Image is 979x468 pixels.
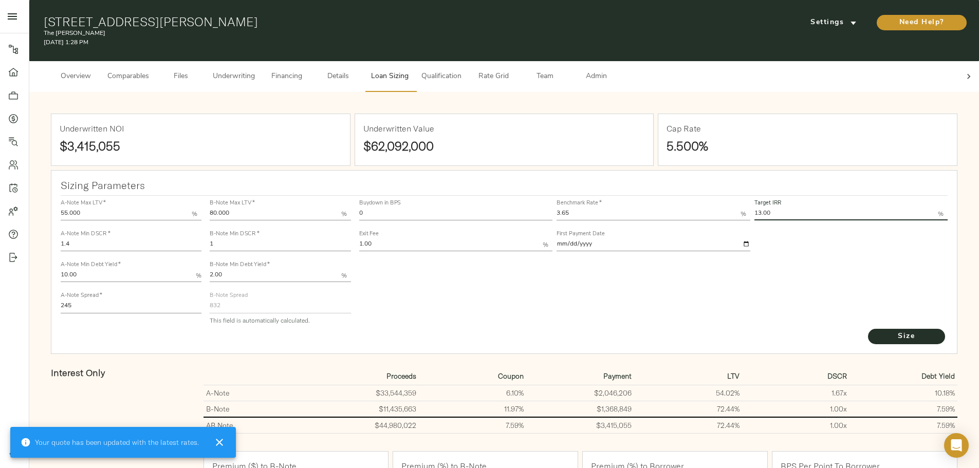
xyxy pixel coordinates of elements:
td: $33,544,359 [311,385,419,401]
span: Need Help? [887,16,956,29]
h1: [STREET_ADDRESS][PERSON_NAME] [44,14,658,29]
label: First Payment Date [557,231,605,237]
label: Target IRR [754,200,782,206]
button: Need Help? [877,15,967,30]
p: % [341,210,347,219]
span: Files [161,70,200,83]
td: $2,046,206 [526,385,634,401]
td: $1,368,849 [526,401,634,417]
label: A-Note Max LTV [61,200,106,206]
span: Qualification [421,70,461,83]
div: Open Intercom Messenger [944,433,969,458]
td: 72.44% [634,401,742,417]
label: B-Note Max LTV [210,200,255,206]
td: 11.97% [419,401,527,417]
td: 10.18% [849,385,957,401]
strong: DSCR [827,371,847,381]
h6: Underwritten NOI [60,122,124,136]
td: 7.59% [849,417,957,434]
span: Comparables [107,70,149,83]
span: Loan Sizing [370,70,409,83]
h6: Underwritten Value [363,122,434,136]
img: logo [10,434,20,455]
strong: $62,092,000 [363,138,434,154]
td: $3,415,055 [526,417,634,434]
td: 54.02% [634,385,742,401]
button: Settings [795,15,872,30]
strong: 5.500% [667,138,708,154]
td: $44,980,022 [311,417,419,434]
span: Rate Grid [474,70,513,83]
span: Team [525,70,564,83]
span: Details [319,70,358,83]
td: 72.44% [634,417,742,434]
p: % [196,271,201,280]
label: Exit Fee [359,231,379,237]
td: B-Note [204,401,311,417]
td: 7.59% [849,401,957,417]
td: A-Note [204,385,311,401]
label: B-Note Min DSCR [210,231,259,237]
span: Settings [805,16,862,29]
strong: LTV [727,371,740,381]
span: Overview [56,70,95,83]
td: $11,435,663 [311,401,419,417]
label: B-Note Spread [210,293,248,299]
label: A-Note Min Debt Yield [61,263,120,268]
strong: Debt Yield [921,371,955,381]
div: Your quote has been updated with the latest rates. [21,433,199,452]
strong: Proceeds [386,371,416,381]
span: Underwriting [213,70,255,83]
p: % [192,210,197,219]
label: Buydown in BPS [359,200,401,206]
p: % [341,271,347,280]
td: 6.10% [419,385,527,401]
button: Size [868,329,945,344]
h3: Sizing Parameters [61,179,948,191]
h6: Cap Rate [667,122,701,136]
p: The [PERSON_NAME] [44,29,658,38]
label: Benchmark Rate [557,200,602,206]
td: 1.00 x [742,401,850,417]
span: Financing [267,70,306,83]
td: 7.59% [419,417,527,434]
td: 1.67 x [742,385,850,401]
p: % [938,210,944,219]
label: A-Note Spread [61,293,102,299]
p: [DATE] 1:28 PM [44,38,658,47]
label: A-Note Min DSCR [61,231,110,237]
td: AB Note [204,417,311,434]
span: Size [878,330,935,343]
td: 1.00 x [742,417,850,434]
p: % [543,240,548,250]
span: Admin [577,70,616,83]
p: This field is automatically calculated. [210,315,350,326]
strong: Payment [603,371,632,381]
strong: $3,415,055 [60,138,120,154]
strong: Coupon [498,371,524,381]
strong: Interest Only [51,367,105,379]
label: B-Note Min Debt Yield [210,263,269,268]
p: % [741,210,746,219]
